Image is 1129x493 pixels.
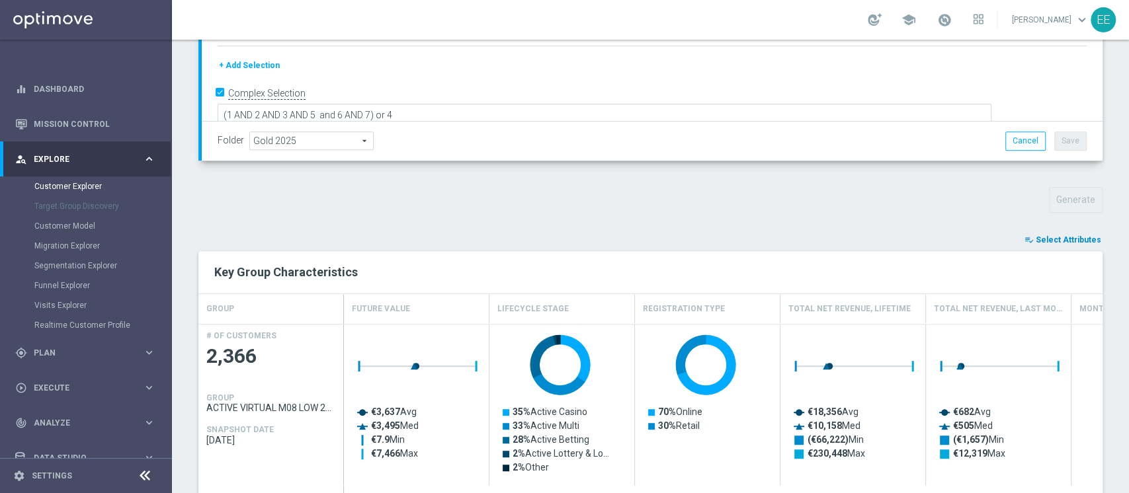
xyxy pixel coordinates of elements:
[34,241,138,251] a: Migration Explorer
[218,135,244,146] label: Folder
[1075,13,1089,27] span: keyboard_arrow_down
[513,420,579,431] text: Active Multi
[352,297,410,321] h4: Future Value
[15,417,27,429] i: track_changes
[513,406,587,417] text: Active Casino
[658,406,676,417] tspan: 70%
[953,448,987,459] tspan: €12,319
[15,347,27,359] i: gps_fixed
[1023,233,1103,247] button: playlist_add_check Select Attributes
[143,346,155,359] i: keyboard_arrow_right
[658,420,700,431] text: Retail
[34,260,138,271] a: Segmentation Explorer
[901,13,916,27] span: school
[15,452,143,464] div: Data Studio
[513,462,549,473] text: Other
[371,420,400,431] tspan: €3,495
[15,84,156,95] button: equalizer Dashboard
[1054,132,1087,150] button: Save
[15,383,156,393] button: play_circle_outline Execute keyboard_arrow_right
[658,420,676,431] tspan: 30%
[218,58,281,73] button: + Add Selection
[1049,187,1103,213] button: Generate
[15,106,155,141] div: Mission Control
[788,297,911,321] h4: Total Net Revenue, Lifetime
[953,406,974,417] tspan: €682
[15,347,143,359] div: Plan
[34,384,143,392] span: Execute
[34,71,155,106] a: Dashboard
[34,256,171,276] div: Segmentation Explorer
[513,420,530,431] tspan: 33%
[371,420,419,431] text: Med
[371,448,400,459] tspan: €7,466
[206,331,276,340] h4: # OF CUSTOMERS
[15,348,156,358] button: gps_fixed Plan keyboard_arrow_right
[34,295,171,315] div: Visits Explorer
[34,320,138,330] a: Realtime Customer Profile
[34,176,171,196] div: Customer Explorer
[808,406,858,417] text: Avg
[34,315,171,335] div: Realtime Customer Profile
[15,417,143,429] div: Analyze
[1036,235,1101,245] span: Select Attributes
[34,196,171,216] div: Target Group Discovery
[513,434,530,445] tspan: 28%
[206,425,274,434] h4: SNAPSHOT DATE
[808,434,864,445] text: Min
[371,448,418,459] text: Max
[206,297,234,321] h4: GROUP
[513,406,530,417] tspan: 35%
[34,236,171,256] div: Migration Explorer
[15,119,156,130] button: Mission Control
[371,406,400,417] tspan: €3,637
[34,106,155,141] a: Mission Control
[34,216,171,236] div: Customer Model
[371,434,390,445] tspan: €7.9
[953,434,1004,445] text: Min
[13,470,25,482] i: settings
[34,155,143,163] span: Explore
[15,71,155,106] div: Dashboard
[34,349,143,357] span: Plan
[206,344,336,369] span: 2,366
[34,454,143,462] span: Data Studio
[214,264,1087,280] h2: Key Group Characteristics
[15,453,156,463] button: Data Studio keyboard_arrow_right
[643,297,725,321] h4: Registration Type
[934,297,1063,321] h4: Total Net Revenue, Last Month
[808,434,849,445] tspan: (€66,222)
[953,406,991,417] text: Avg
[34,181,138,192] a: Customer Explorer
[953,420,974,431] tspan: €505
[15,418,156,428] button: track_changes Analyze keyboard_arrow_right
[143,451,155,464] i: keyboard_arrow_right
[206,435,336,445] span: 2025-08-26
[513,462,525,473] tspan: 2%
[808,420,842,431] tspan: €10,158
[1011,10,1091,30] a: [PERSON_NAME]keyboard_arrow_down
[808,406,842,417] tspan: €18,356
[513,448,525,459] tspan: 2%
[1091,7,1116,32] div: EE
[15,83,27,95] i: equalizer
[15,153,143,165] div: Explore
[32,472,72,480] a: Settings
[371,434,405,445] text: Min
[206,402,336,413] span: ACTIVE VIRTUAL M08 LOW 28.08
[228,87,306,100] label: Complex Selection
[808,448,865,459] text: Max
[953,448,1005,459] text: Max
[953,420,993,431] text: Med
[15,154,156,165] button: person_search Explore keyboard_arrow_right
[34,300,138,311] a: Visits Explorer
[808,420,860,431] text: Med
[34,280,138,291] a: Funnel Explorer
[198,324,344,486] div: Press SPACE to select this row.
[143,416,155,429] i: keyboard_arrow_right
